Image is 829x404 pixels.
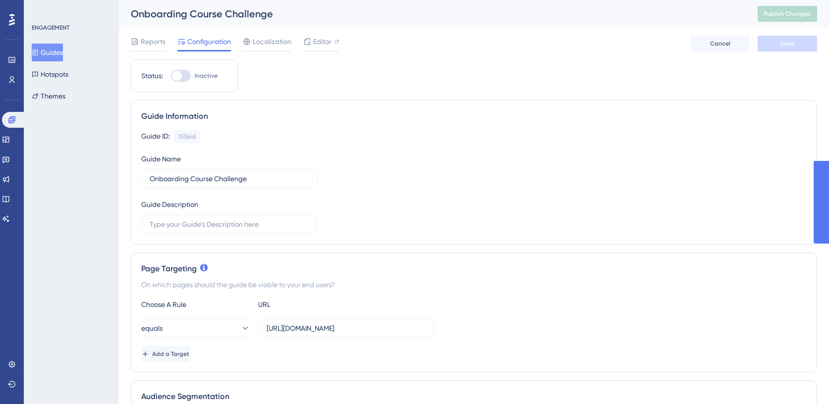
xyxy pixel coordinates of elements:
[32,65,68,83] button: Hotspots
[178,133,196,141] div: 153648
[758,36,817,51] button: Save
[764,10,811,18] span: Publish Changes
[141,391,807,403] div: Audience Segmentation
[710,40,730,48] span: Cancel
[253,36,291,48] span: Localization
[141,153,181,165] div: Guide Name
[267,323,426,334] input: yourwebsite.com/path
[787,365,817,395] iframe: UserGuiding AI Assistant Launcher
[141,346,189,362] button: Add a Target
[141,199,198,210] div: Guide Description
[32,87,65,105] button: Themes
[141,70,163,82] div: Status:
[141,130,170,143] div: Guide ID:
[141,318,250,338] button: equals
[780,40,794,48] span: Save
[690,36,750,51] button: Cancel
[195,72,218,80] span: Inactive
[32,44,63,61] button: Guides
[758,6,817,22] button: Publish Changes
[141,263,807,275] div: Page Targeting
[141,322,163,334] span: equals
[141,36,166,48] span: Reports
[187,36,231,48] span: Configuration
[150,173,309,184] input: Type your Guide’s Name here
[150,219,309,230] input: Type your Guide’s Description here
[141,110,807,122] div: Guide Information
[258,299,367,310] div: URL
[152,350,189,358] span: Add a Target
[313,36,332,48] span: Editor
[32,24,69,32] div: ENGAGEMENT
[131,7,733,21] div: Onboarding Course Challenge
[141,279,807,291] div: On which pages should the guide be visible to your end users?
[141,299,250,310] div: Choose A Rule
